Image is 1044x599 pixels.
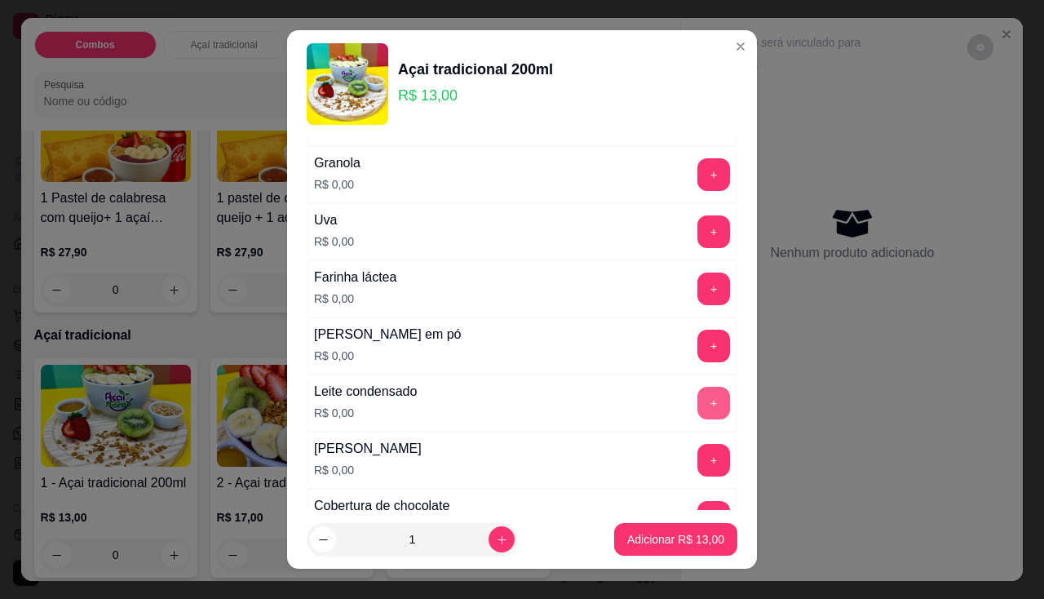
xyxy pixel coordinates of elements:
div: Açai tradicional 200ml [398,58,553,81]
button: increase-product-quantity [489,526,515,552]
div: [PERSON_NAME] [314,439,422,459]
button: Adicionar R$ 13,00 [614,523,737,556]
p: Adicionar R$ 13,00 [627,531,724,548]
button: add [697,273,730,305]
button: add [697,330,730,362]
button: add [697,158,730,191]
p: R$ 0,00 [314,462,422,478]
p: R$ 0,00 [314,291,396,307]
img: product-image [307,43,388,125]
p: R$ 0,00 [314,405,417,421]
p: R$ 0,00 [314,233,354,250]
div: [PERSON_NAME] em pó [314,325,462,344]
button: Close [728,33,754,60]
p: R$ 13,00 [398,84,553,107]
button: decrease-product-quantity [310,526,336,552]
p: R$ 0,00 [314,348,462,364]
div: Farinha láctea [314,268,396,287]
div: Uva [314,211,354,230]
div: Cobertura de chocolate [314,496,449,516]
button: add [697,215,730,248]
div: Granola [314,153,361,173]
p: R$ 0,00 [314,176,361,193]
div: Leite condensado [314,382,417,402]
button: add [697,444,730,477]
button: add [697,501,730,534]
button: add [697,387,730,419]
